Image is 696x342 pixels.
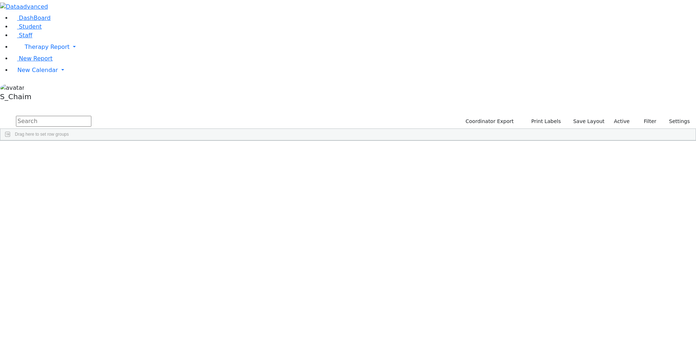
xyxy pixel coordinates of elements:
button: Save Layout [570,116,608,127]
span: Drag here to set row groups [15,132,69,137]
button: Print Labels [523,116,564,127]
label: Active [611,116,633,127]
a: DashBoard [12,14,51,21]
span: Therapy Report [25,43,70,50]
span: Student [19,23,42,30]
span: New Calendar [17,67,58,73]
a: Therapy Report [12,40,696,54]
a: New Calendar [12,63,696,77]
button: Filter [634,116,660,127]
span: DashBoard [19,14,51,21]
a: Student [12,23,42,30]
span: New Report [19,55,53,62]
a: Staff [12,32,32,39]
button: Settings [660,116,693,127]
a: New Report [12,55,53,62]
button: Coordinator Export [461,116,517,127]
span: Staff [19,32,32,39]
input: Search [16,116,91,127]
